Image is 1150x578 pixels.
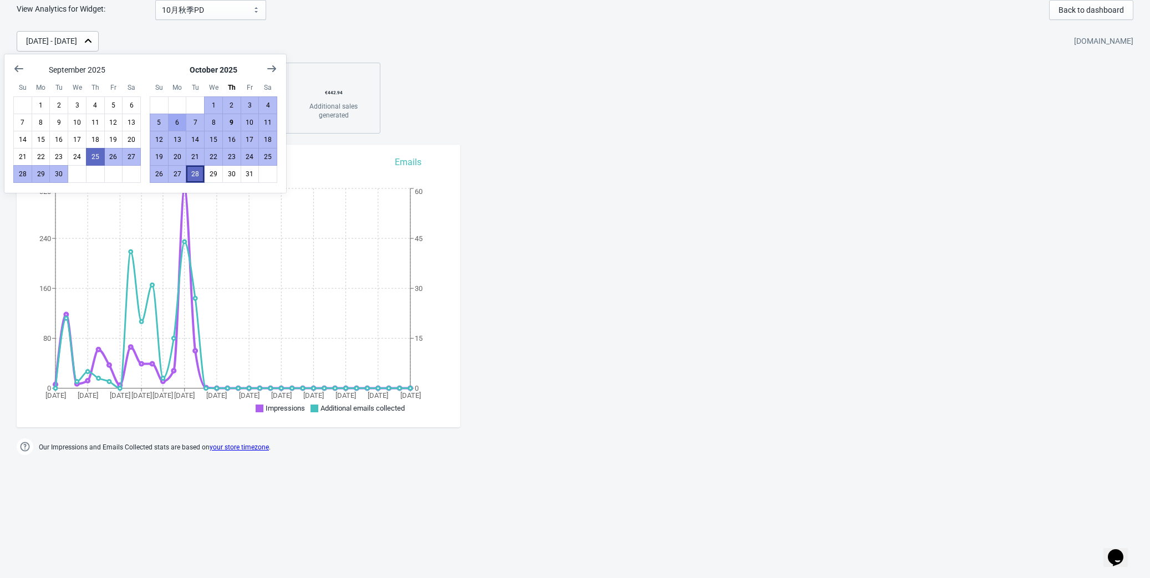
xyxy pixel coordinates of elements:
div: Monday [32,78,50,97]
button: October 17 2025 [241,131,259,149]
button: September 23 2025 [49,148,68,166]
button: September 4 2025 [86,96,105,114]
button: September 22 2025 [32,148,50,166]
div: Saturday [258,78,277,97]
tspan: [DATE] [271,391,292,400]
tspan: [DATE] [368,391,388,400]
button: October 4 2025 [258,96,277,114]
div: Thursday [222,78,241,97]
tspan: [DATE] [239,391,259,400]
button: September 6 2025 [122,96,141,114]
button: September 5 2025 [104,96,123,114]
button: October 2 2025 [222,96,241,114]
button: September 27 2025 [122,148,141,166]
button: October 7 2025 [186,114,205,131]
tspan: 60 [415,187,423,196]
button: September 9 2025 [49,114,68,131]
tspan: 240 [39,234,51,243]
button: October 16 2025 [222,131,241,149]
button: September 1 2025 [32,96,50,114]
tspan: [DATE] [400,391,421,400]
div: [DATE] - [DATE] [26,35,77,47]
tspan: 15 [415,334,423,342]
div: € 442.94 [299,84,368,102]
tspan: 80 [43,334,51,342]
img: help.png [17,438,33,455]
button: September 28 2025 [13,165,32,183]
span: Back to dashboard [1059,6,1124,14]
button: October 24 2025 [241,148,259,166]
button: October 11 2025 [258,114,277,131]
button: September 8 2025 [32,114,50,131]
div: Tuesday [186,78,205,97]
button: September 20 2025 [122,131,141,149]
button: October 12 2025 [150,131,169,149]
button: September 30 2025 [49,165,68,183]
tspan: [DATE] [110,391,130,400]
button: October 8 2025 [204,114,223,131]
div: Friday [104,78,123,97]
button: September 19 2025 [104,131,123,149]
span: Additional emails collected [320,404,405,412]
tspan: 45 [415,234,423,243]
button: October 6 2025 [168,114,187,131]
button: Today October 9 2025 [222,114,241,131]
button: October 31 2025 [241,165,259,183]
button: Show next month, November 2025 [262,59,282,79]
iframe: chat widget [1103,534,1139,567]
button: September 14 2025 [13,131,32,149]
button: September 21 2025 [13,148,32,166]
button: September 15 2025 [32,131,50,149]
button: September 3 2025 [68,96,86,114]
button: October 30 2025 [222,165,241,183]
tspan: 0 [47,384,51,392]
div: Sunday [13,78,32,97]
button: October 1 2025 [204,96,223,114]
tspan: [DATE] [152,391,173,400]
tspan: [DATE] [206,391,227,400]
button: September 24 2025 [68,148,86,166]
button: September 25 2025 [86,148,105,166]
button: October 26 2025 [150,165,169,183]
button: October 21 2025 [186,148,205,166]
button: October 13 2025 [168,131,187,149]
div: Friday [241,78,259,97]
button: October 29 2025 [204,165,223,183]
tspan: 30 [415,284,423,293]
div: Wednesday [68,78,86,97]
tspan: 160 [39,284,51,293]
div: [DOMAIN_NAME] [1074,32,1133,52]
button: October 3 2025 [241,96,259,114]
div: Saturday [122,78,141,97]
button: September 18 2025 [86,131,105,149]
label: View Analytics for Widget: [17,3,155,14]
button: September 26 2025 [104,148,123,166]
tspan: [DATE] [78,391,98,400]
div: Wednesday [204,78,223,97]
button: Show previous month, August 2025 [9,59,29,79]
button: October 19 2025 [150,148,169,166]
button: October 28 2025 [186,165,205,183]
div: Monday [168,78,187,97]
button: October 23 2025 [222,148,241,166]
button: September 17 2025 [68,131,86,149]
button: October 27 2025 [168,165,187,183]
div: Additional sales generated [299,102,368,120]
button: October 22 2025 [204,148,223,166]
tspan: [DATE] [45,391,66,400]
button: September 11 2025 [86,114,105,131]
button: September 29 2025 [32,165,50,183]
button: October 20 2025 [168,148,187,166]
button: October 10 2025 [241,114,259,131]
span: Impressions [266,404,305,412]
div: Sunday [150,78,169,97]
button: October 15 2025 [204,131,223,149]
button: September 2 2025 [49,96,68,114]
tspan: 0 [415,384,419,392]
a: your store timezone [210,443,269,451]
button: September 12 2025 [104,114,123,131]
span: Our Impressions and Emails Collected stats are based on . [39,438,271,457]
div: Tuesday [49,78,68,97]
button: October 18 2025 [258,131,277,149]
tspan: [DATE] [335,391,356,400]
